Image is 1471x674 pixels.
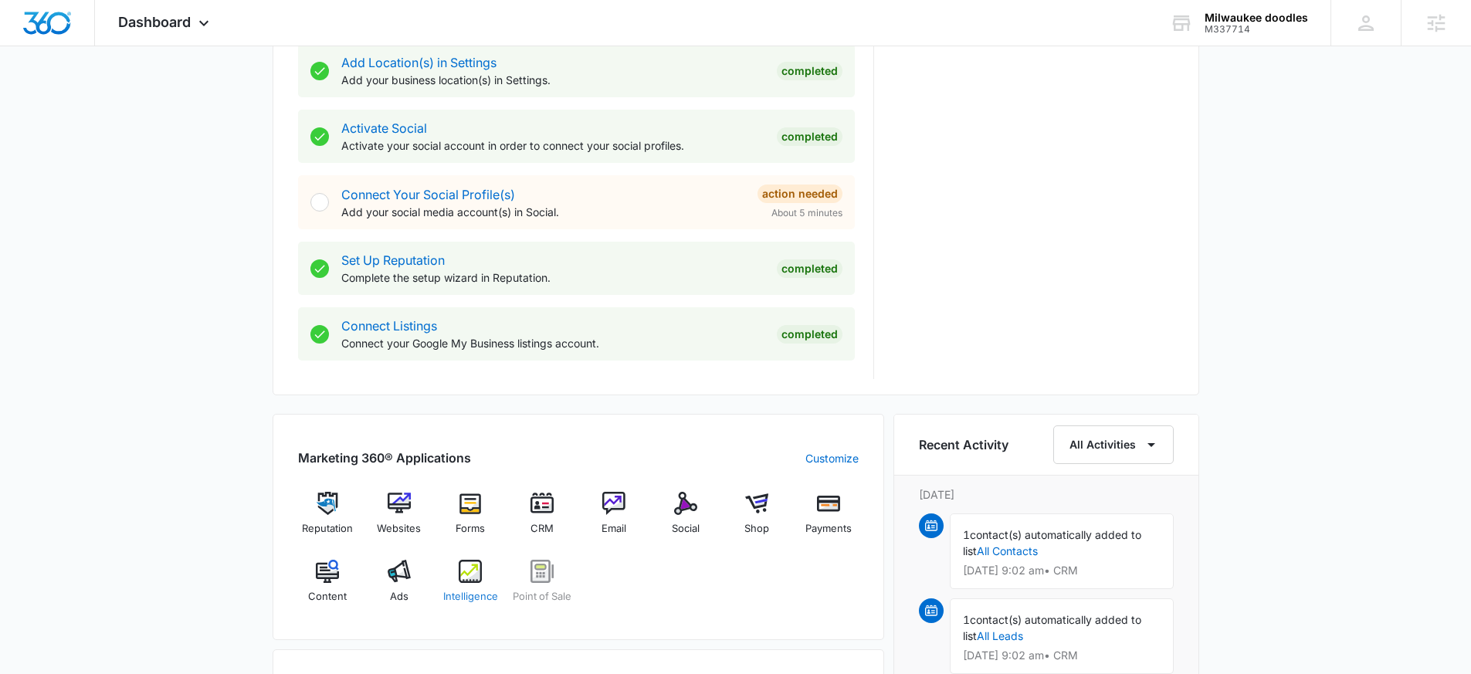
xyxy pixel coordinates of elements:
[963,613,970,626] span: 1
[656,492,715,547] a: Social
[369,492,429,547] a: Websites
[799,492,859,547] a: Payments
[302,521,353,537] span: Reputation
[977,629,1023,642] a: All Leads
[602,521,626,537] span: Email
[530,521,554,537] span: CRM
[963,528,1141,557] span: contact(s) automatically added to list
[758,185,842,203] div: Action Needed
[777,325,842,344] div: Completed
[341,335,764,351] p: Connect your Google My Business listings account.
[390,589,408,605] span: Ads
[377,521,421,537] span: Websites
[513,492,572,547] a: CRM
[341,252,445,268] a: Set Up Reputation
[919,435,1008,454] h6: Recent Activity
[341,318,437,334] a: Connect Listings
[298,560,358,615] a: Content
[963,565,1161,576] p: [DATE] 9:02 am • CRM
[744,521,769,537] span: Shop
[1205,12,1308,24] div: account name
[513,560,572,615] a: Point of Sale
[805,450,859,466] a: Customize
[1053,425,1174,464] button: All Activities
[341,137,764,154] p: Activate your social account in order to connect your social profiles.
[441,492,500,547] a: Forms
[369,560,429,615] a: Ads
[805,521,852,537] span: Payments
[341,55,497,70] a: Add Location(s) in Settings
[585,492,644,547] a: Email
[341,269,764,286] p: Complete the setup wizard in Reputation.
[963,528,970,541] span: 1
[777,259,842,278] div: Completed
[456,521,485,537] span: Forms
[963,650,1161,661] p: [DATE] 9:02 am • CRM
[672,521,700,537] span: Social
[727,492,787,547] a: Shop
[308,589,347,605] span: Content
[118,14,191,30] span: Dashboard
[341,72,764,88] p: Add your business location(s) in Settings.
[977,544,1038,557] a: All Contacts
[963,613,1141,642] span: contact(s) automatically added to list
[1205,24,1308,35] div: account id
[777,62,842,80] div: Completed
[771,206,842,220] span: About 5 minutes
[513,589,571,605] span: Point of Sale
[298,492,358,547] a: Reputation
[443,589,498,605] span: Intelligence
[441,560,500,615] a: Intelligence
[777,127,842,146] div: Completed
[341,187,515,202] a: Connect Your Social Profile(s)
[298,449,471,467] h2: Marketing 360® Applications
[919,486,1174,503] p: [DATE]
[341,120,427,136] a: Activate Social
[341,204,745,220] p: Add your social media account(s) in Social.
